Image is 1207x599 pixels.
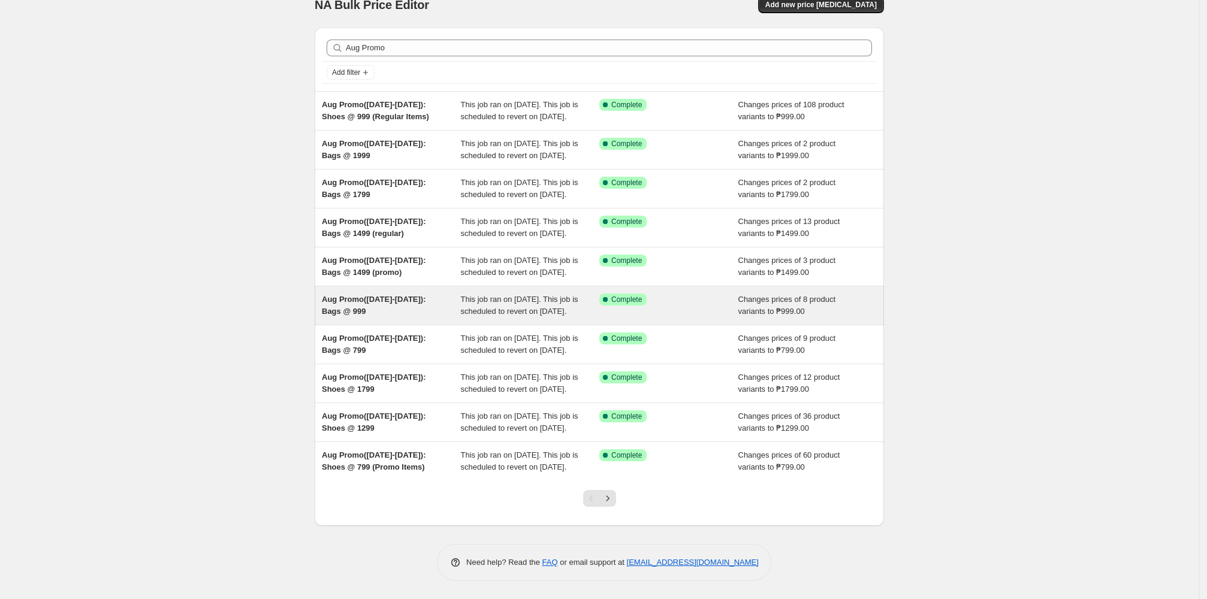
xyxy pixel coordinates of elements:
[611,100,642,110] span: Complete
[738,412,840,432] span: Changes prices of 36 product variants to ₱1299.00
[461,412,578,432] span: This job ran on [DATE]. This job is scheduled to revert on [DATE].
[627,558,759,567] a: [EMAIL_ADDRESS][DOMAIN_NAME]
[738,100,844,121] span: Changes prices of 108 product variants to ₱999.00
[611,178,642,187] span: Complete
[461,178,578,199] span: This job ran on [DATE]. This job is scheduled to revert on [DATE].
[322,217,426,238] span: Aug Promo([DATE]-[DATE]): Bags @ 1499 (regular)
[611,217,642,226] span: Complete
[738,178,836,199] span: Changes prices of 2 product variants to ₱1799.00
[322,334,426,355] span: Aug Promo([DATE]-[DATE]): Bags @ 799
[611,450,642,460] span: Complete
[738,256,836,277] span: Changes prices of 3 product variants to ₱1499.00
[611,139,642,149] span: Complete
[461,373,578,394] span: This job ran on [DATE]. This job is scheduled to revert on [DATE].
[322,373,426,394] span: Aug Promo([DATE]-[DATE]): Shoes @ 1799
[738,139,836,160] span: Changes prices of 2 product variants to ₱1999.00
[611,412,642,421] span: Complete
[583,490,616,507] nav: Pagination
[738,217,840,238] span: Changes prices of 13 product variants to ₱1499.00
[466,558,542,567] span: Need help? Read the
[611,373,642,382] span: Complete
[322,295,426,316] span: Aug Promo([DATE]-[DATE]): Bags @ 999
[322,100,429,121] span: Aug Promo([DATE]-[DATE]): Shoes @ 999 (Regular Items)
[738,334,836,355] span: Changes prices of 9 product variants to ₱799.00
[461,334,578,355] span: This job ran on [DATE]. This job is scheduled to revert on [DATE].
[738,373,840,394] span: Changes prices of 12 product variants to ₱1799.00
[461,139,578,160] span: This job ran on [DATE]. This job is scheduled to revert on [DATE].
[322,256,426,277] span: Aug Promo([DATE]-[DATE]): Bags @ 1499 (promo)
[322,139,426,160] span: Aug Promo([DATE]-[DATE]): Bags @ 1999
[322,450,426,471] span: Aug Promo([DATE]-[DATE]): Shoes @ 799 (Promo Items)
[461,100,578,121] span: This job ran on [DATE]. This job is scheduled to revert on [DATE].
[327,65,375,80] button: Add filter
[611,295,642,304] span: Complete
[611,334,642,343] span: Complete
[738,295,836,316] span: Changes prices of 8 product variants to ₱999.00
[461,256,578,277] span: This job ran on [DATE]. This job is scheduled to revert on [DATE].
[461,450,578,471] span: This job ran on [DATE]. This job is scheduled to revert on [DATE].
[461,295,578,316] span: This job ran on [DATE]. This job is scheduled to revert on [DATE].
[558,558,627,567] span: or email support at
[599,490,616,507] button: Next
[738,450,840,471] span: Changes prices of 60 product variants to ₱799.00
[332,68,360,77] span: Add filter
[461,217,578,238] span: This job ran on [DATE]. This job is scheduled to revert on [DATE].
[322,412,426,432] span: Aug Promo([DATE]-[DATE]): Shoes @ 1299
[542,558,558,567] a: FAQ
[611,256,642,265] span: Complete
[322,178,426,199] span: Aug Promo([DATE]-[DATE]): Bags @ 1799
